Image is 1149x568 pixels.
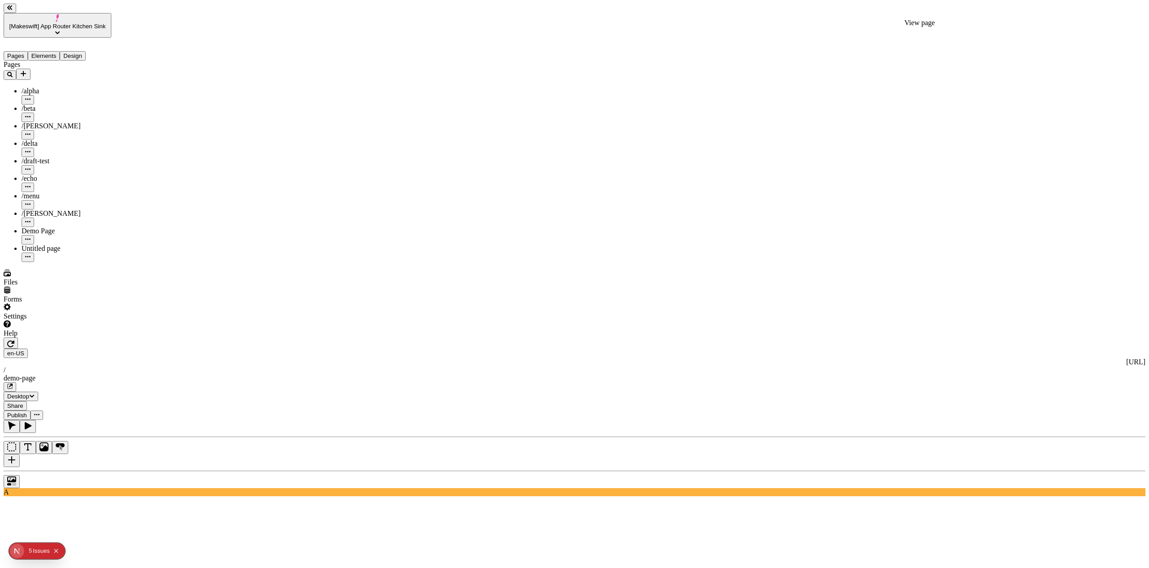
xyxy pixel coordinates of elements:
[4,411,31,420] button: Publish
[22,122,111,130] div: /[PERSON_NAME]
[7,402,23,409] span: Share
[4,329,111,337] div: Help
[9,23,106,30] span: [Makeswift] App Router Kitchen Sink
[4,358,1145,366] div: [URL]
[22,210,111,218] div: /[PERSON_NAME]
[4,61,111,69] div: Pages
[22,105,111,113] div: /beta
[7,412,27,419] span: Publish
[7,393,29,400] span: Desktop
[904,19,935,27] div: View page
[4,392,38,401] button: Desktop
[16,69,31,80] button: Add new
[52,441,68,454] button: Button
[4,401,27,411] button: Share
[4,349,28,358] button: Open locale picker
[4,488,1145,496] div: A
[7,350,24,357] span: en-US
[4,366,1145,374] div: /
[4,278,111,286] div: Files
[22,157,111,165] div: /draft-test
[4,441,20,454] button: Box
[22,87,111,95] div: /alpha
[4,7,131,15] p: Cookie Test Route
[22,227,111,235] div: Demo Page
[28,51,60,61] button: Elements
[22,140,111,148] div: /delta
[60,51,86,61] button: Design
[4,51,28,61] button: Pages
[4,13,111,38] button: [Makeswift] App Router Kitchen Sink
[22,192,111,200] div: /menu
[22,175,111,183] div: /echo
[22,245,111,253] div: Untitled page
[36,441,52,454] button: Image
[20,441,36,454] button: Text
[4,295,111,303] div: Forms
[4,312,111,320] div: Settings
[4,374,1145,382] div: demo-page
